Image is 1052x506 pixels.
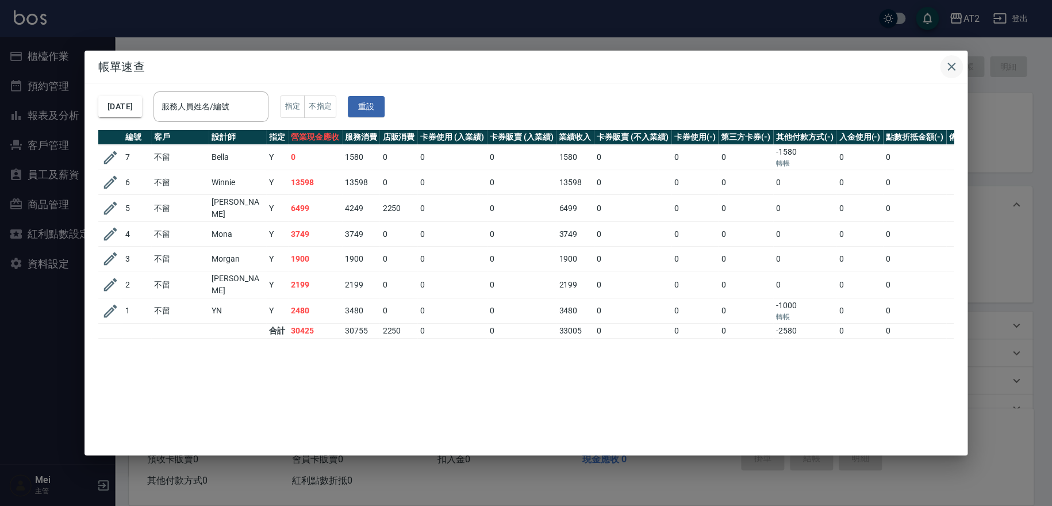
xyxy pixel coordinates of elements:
td: 0 [594,247,671,271]
td: 4249 [342,195,380,222]
td: 0 [487,170,556,195]
td: 0 [487,247,556,271]
td: Mona [209,222,266,247]
td: 3480 [556,298,594,324]
td: 0 [379,170,417,195]
td: 不留 [151,247,209,271]
td: YN [209,298,266,324]
td: 2250 [379,324,417,339]
td: 0 [487,145,556,170]
td: 13598 [342,170,380,195]
button: 指定 [280,95,305,118]
td: 5 [122,195,151,222]
td: -1580 [773,145,836,170]
th: 卡券使用(-) [671,130,719,145]
p: 轉帳 [776,312,834,322]
td: Y [266,247,288,271]
th: 編號 [122,130,151,145]
td: 2199 [342,271,380,298]
td: 3 [122,247,151,271]
td: 0 [718,271,773,298]
td: 0 [836,170,883,195]
td: 0 [487,222,556,247]
td: [PERSON_NAME] [209,195,266,222]
td: [PERSON_NAME] [209,271,266,298]
td: 0 [836,195,883,222]
td: 0 [836,298,883,324]
td: 0 [417,222,487,247]
td: 2199 [288,271,342,298]
td: 0 [718,247,773,271]
td: 0 [379,247,417,271]
td: 0 [487,298,556,324]
td: 33005 [556,324,594,339]
td: 0 [487,271,556,298]
td: 0 [594,170,671,195]
td: 0 [594,195,671,222]
td: 不留 [151,298,209,324]
td: 3749 [288,222,342,247]
td: 0 [718,170,773,195]
th: 服務消費 [342,130,380,145]
button: [DATE] [98,96,142,117]
td: 0 [417,170,487,195]
td: 0 [883,145,946,170]
td: 6 [122,170,151,195]
th: 設計師 [209,130,266,145]
td: 不留 [151,222,209,247]
td: 0 [718,195,773,222]
td: 0 [671,195,719,222]
th: 備註 [946,130,968,145]
td: 0 [883,271,946,298]
td: 0 [379,145,417,170]
td: 6499 [556,195,594,222]
td: 1900 [288,247,342,271]
td: 6499 [288,195,342,222]
p: 轉帳 [776,158,834,168]
td: 13598 [556,170,594,195]
td: 0 [379,271,417,298]
td: 不留 [151,195,209,222]
td: -2580 [773,324,836,339]
th: 入金使用(-) [836,130,883,145]
td: 0 [836,324,883,339]
td: 0 [836,247,883,271]
td: 0 [594,298,671,324]
th: 卡券使用 (入業績) [417,130,487,145]
td: 2250 [379,195,417,222]
td: 0 [773,170,836,195]
td: 0 [883,170,946,195]
th: 客戶 [151,130,209,145]
td: Y [266,271,288,298]
td: 1900 [556,247,594,271]
td: 合計 [266,324,288,339]
td: 0 [417,247,487,271]
td: 0 [718,222,773,247]
th: 業績收入 [556,130,594,145]
td: Y [266,170,288,195]
td: Y [266,222,288,247]
th: 卡券販賣 (入業績) [487,130,556,145]
td: 30755 [342,324,380,339]
td: 0 [594,145,671,170]
td: 0 [836,145,883,170]
td: 0 [883,324,946,339]
td: 3480 [342,298,380,324]
td: Y [266,195,288,222]
td: 1900 [342,247,380,271]
td: Bella [209,145,266,170]
th: 營業現金應收 [288,130,342,145]
td: 2 [122,271,151,298]
td: 0 [718,324,773,339]
th: 指定 [266,130,288,145]
td: 2480 [288,298,342,324]
td: 0 [883,222,946,247]
td: 0 [379,298,417,324]
td: 0 [288,145,342,170]
td: 13598 [288,170,342,195]
td: 0 [671,170,719,195]
td: 1580 [556,145,594,170]
td: 0 [836,222,883,247]
td: 0 [773,222,836,247]
td: 0 [718,145,773,170]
